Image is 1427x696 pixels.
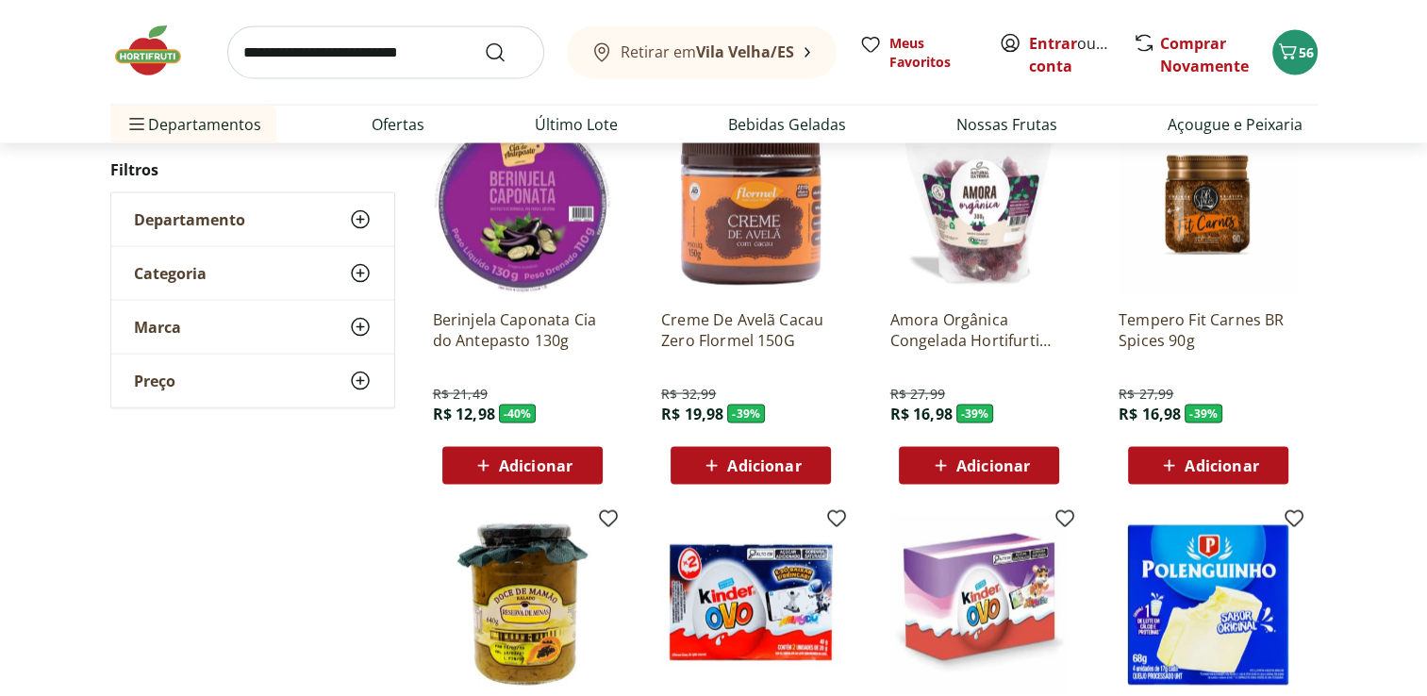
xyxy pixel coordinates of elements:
span: 56 [1299,43,1314,61]
a: Comprar Novamente [1160,33,1249,76]
a: Açougue e Peixaria [1168,113,1303,136]
span: Departamentos [125,102,261,147]
a: Ofertas [372,113,424,136]
span: R$ 27,99 [889,385,944,404]
a: Creme De Avelã Cacau Zero Flormel 150G [661,309,840,351]
button: Marca [111,301,394,354]
span: - 39 % [727,405,765,423]
span: R$ 21,49 [433,385,488,404]
span: Categoria [134,264,207,283]
button: Retirar emVila Velha/ES [567,26,837,79]
a: Amora Orgânica Congelada Hortifurti Natural da Terra 300g [889,309,1069,351]
button: Submit Search [484,41,529,64]
span: ou [1029,32,1113,77]
img: Amora Orgânica Congelada Hortifurti Natural da Terra 300g [889,115,1069,294]
img: Hortifruti [110,23,205,79]
span: Adicionar [499,458,572,473]
img: QJO POLENGUINHO PROCES 68G TRAD [1119,515,1298,694]
span: Preço [134,372,175,390]
a: Meus Favoritos [859,34,976,72]
input: search [227,26,544,79]
span: R$ 16,98 [1119,404,1181,424]
span: - 40 % [499,405,537,423]
a: Último Lote [535,113,618,136]
img: Tempero Fit Carnes BR Spices 90g [1119,115,1298,294]
a: Criar conta [1029,33,1133,76]
span: Adicionar [1185,458,1258,473]
span: Marca [134,318,181,337]
button: Adicionar [1128,447,1288,485]
img: DOCE DE MAMAO RALADO RES DE MINAS 640G [433,515,612,694]
img: Chocolate Kinder Ovo Meninas 40G [889,515,1069,694]
span: Retirar em [621,43,794,60]
button: Adicionar [442,447,603,485]
span: R$ 12,98 [433,404,495,424]
button: Adicionar [671,447,831,485]
b: Vila Velha/ES [696,41,794,62]
span: - 39 % [956,405,994,423]
a: Tempero Fit Carnes BR Spices 90g [1119,309,1298,351]
span: R$ 16,98 [889,404,952,424]
span: R$ 19,98 [661,404,723,424]
button: Adicionar [899,447,1059,485]
h2: Filtros [110,151,395,189]
a: Entrar [1029,33,1077,54]
span: Departamento [134,210,245,229]
span: Adicionar [956,458,1030,473]
span: R$ 27,99 [1119,385,1173,404]
a: Berinjela Caponata Cia do Antepasto 130g [433,309,612,351]
button: Preço [111,355,394,407]
a: Nossas Frutas [956,113,1057,136]
a: Bebidas Geladas [728,113,846,136]
span: Meus Favoritos [889,34,976,72]
span: - 39 % [1185,405,1222,423]
img: Creme De Avelã Cacau Zero Flormel 150G [661,115,840,294]
span: R$ 32,99 [661,385,716,404]
img: Berinjela Caponata Cia do Antepasto 130g [433,115,612,294]
img: Chocolate Kinder Ovo Meninos 40G [661,515,840,694]
button: Menu [125,102,148,147]
button: Categoria [111,247,394,300]
button: Departamento [111,193,394,246]
button: Carrinho [1272,30,1318,75]
span: Adicionar [727,458,801,473]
